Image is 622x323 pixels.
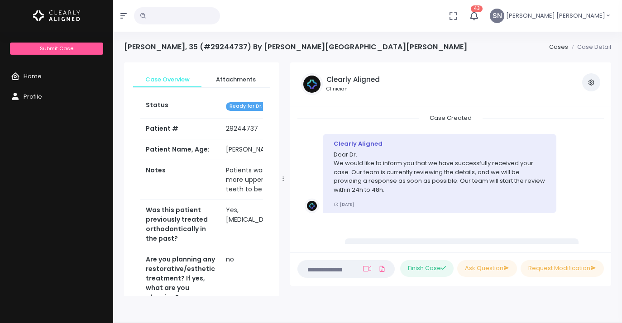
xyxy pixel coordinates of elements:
h4: [PERSON_NAME], 35 (#29244737) By [PERSON_NAME][GEOGRAPHIC_DATA][PERSON_NAME] [124,43,467,51]
small: Clinician [326,85,380,93]
span: Profile [24,92,42,101]
p: Dear Dr. We would like to inform you that we have successfully received your case. Our team is cu... [334,150,545,195]
a: Cases [549,43,568,51]
td: [PERSON_NAME], 35 [220,139,294,160]
a: Add Loom Video [361,265,373,272]
button: Ask Question [457,260,517,277]
span: Attachments [209,75,263,84]
td: Yes, [MEDICAL_DATA] [220,200,294,249]
td: Patients wants more upper front teeth to be aligned [220,160,294,200]
span: Submit Case [40,45,73,52]
h5: Clearly Aligned [326,76,380,84]
th: Status [140,95,220,118]
span: 43 [471,5,483,12]
img: Logo Horizontal [33,6,80,25]
th: Are you planning any restorative/esthetic treatment? If yes, what are you planning? [140,249,220,308]
span: Case Overview [140,75,194,84]
button: Request Modification [521,260,604,277]
button: Finish Case [400,260,454,277]
td: no [220,249,294,308]
th: Was this patient previously treated orthodontically in the past? [140,200,220,249]
span: Home [24,72,42,81]
div: Clearly Aligned [334,139,545,148]
th: Patient Name, Age: [140,139,220,160]
div: scrollable content [297,114,604,244]
span: Ready for Dr. Review [226,102,285,111]
a: Add Files [377,261,388,277]
span: Case Created [419,111,483,125]
th: Patient # [140,118,220,139]
li: Case Detail [568,43,611,52]
th: Notes [140,160,220,200]
div: scrollable content [124,62,279,296]
small: [DATE] [334,201,354,207]
td: 29244737 [220,119,294,139]
a: Submit Case [10,43,103,55]
span: SN [490,9,504,23]
span: [PERSON_NAME] [PERSON_NAME] [506,11,605,20]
